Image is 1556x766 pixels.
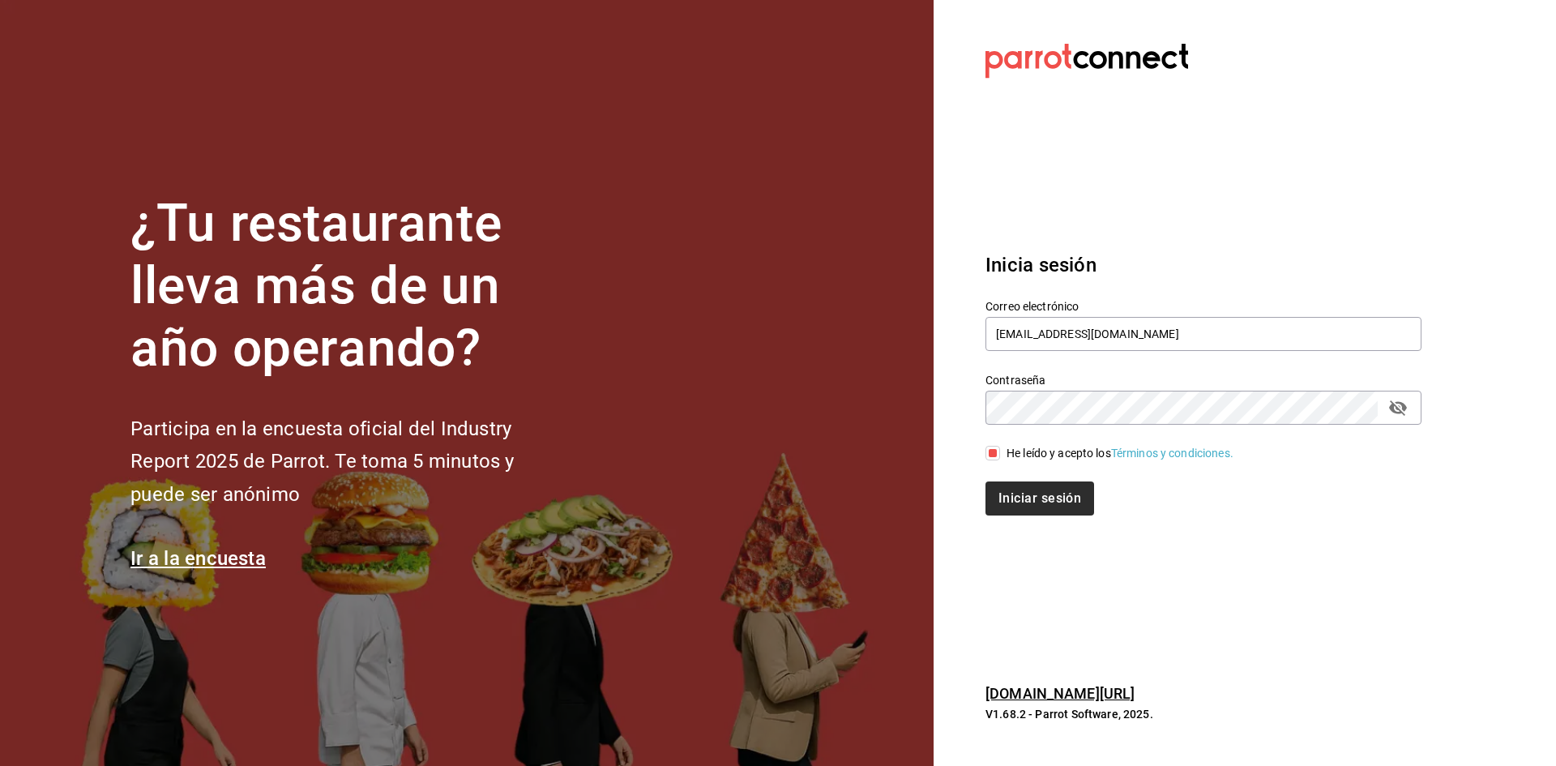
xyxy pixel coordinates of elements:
label: Correo electrónico [985,301,1421,312]
a: [DOMAIN_NAME][URL] [985,685,1135,702]
button: passwordField [1384,394,1412,422]
p: V1.68.2 - Parrot Software, 2025. [985,706,1421,722]
a: Ir a la encuesta [130,547,266,570]
a: Términos y condiciones. [1111,447,1233,460]
button: Iniciar sesión [985,481,1094,516]
input: Ingresa tu correo electrónico [985,317,1421,351]
h1: ¿Tu restaurante lleva más de un año operando? [130,193,568,379]
h3: Inicia sesión [985,250,1421,280]
div: He leído y acepto los [1007,445,1233,462]
h2: Participa en la encuesta oficial del Industry Report 2025 de Parrot. Te toma 5 minutos y puede se... [130,413,568,511]
label: Contraseña [985,374,1421,386]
